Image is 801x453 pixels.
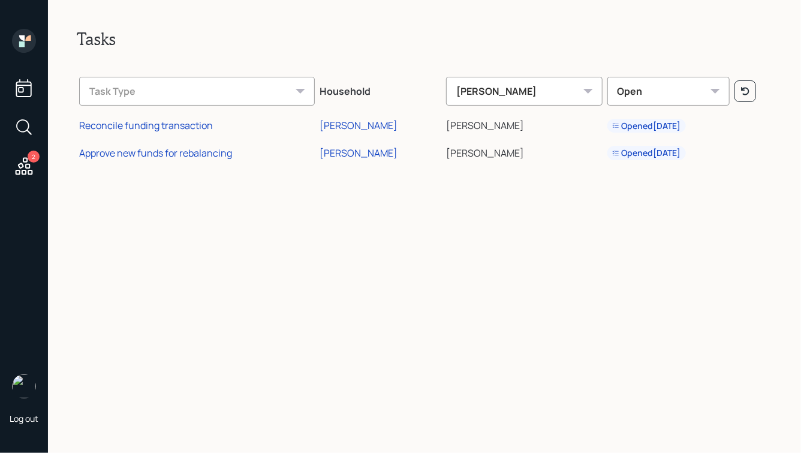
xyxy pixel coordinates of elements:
div: [PERSON_NAME] [446,77,603,106]
div: Task Type [79,77,315,106]
div: Reconcile funding transaction [79,119,213,132]
h2: Tasks [77,29,772,49]
div: Opened [DATE] [612,120,681,132]
div: [PERSON_NAME] [320,119,398,132]
div: [PERSON_NAME] [320,146,398,160]
th: Household [317,68,444,110]
div: Opened [DATE] [612,147,681,159]
img: hunter_neumayer.jpg [12,374,36,398]
td: [PERSON_NAME] [444,137,605,165]
div: 2 [28,151,40,163]
td: [PERSON_NAME] [444,110,605,138]
div: Approve new funds for rebalancing [79,146,232,160]
div: Open [607,77,730,106]
div: Log out [10,413,38,424]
